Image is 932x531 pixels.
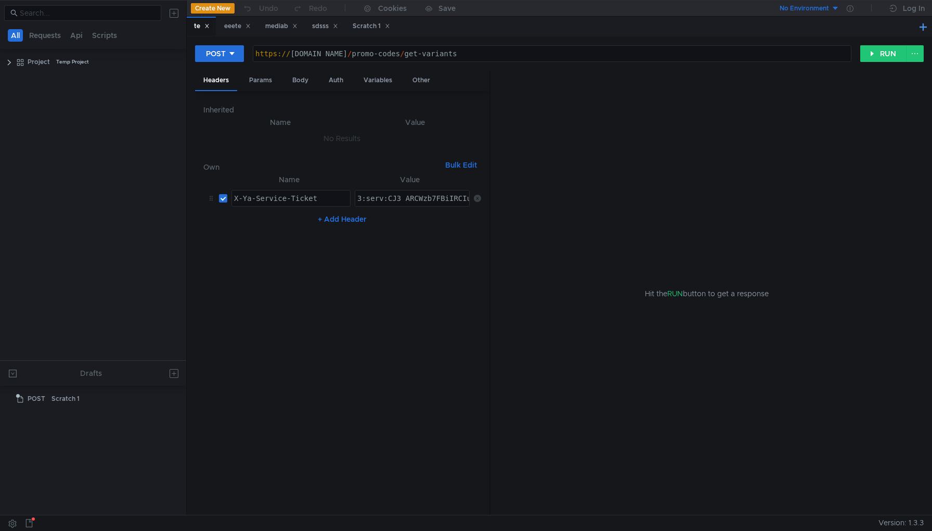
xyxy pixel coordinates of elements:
th: Name [227,173,351,186]
div: Variables [355,71,400,90]
div: sdsss [312,21,338,32]
span: POST [28,391,45,407]
th: Name [212,116,348,129]
th: Value [351,173,469,186]
div: Drafts [80,367,102,380]
div: eeete [224,21,251,32]
div: Project [28,54,50,70]
th: Value [349,116,481,129]
div: Log In [903,2,925,15]
div: mediab [265,21,297,32]
button: Redo [286,1,334,16]
h6: Inherited [203,104,481,116]
button: + Add Header [314,213,371,225]
button: All [8,29,23,42]
button: Undo [235,1,286,16]
div: Save [438,5,456,12]
div: POST [206,48,226,59]
h6: Own [203,161,441,173]
div: Scratch 1 [353,21,390,32]
div: Temp Project [56,54,89,70]
div: Other [404,71,438,90]
button: Scripts [89,29,120,42]
button: Bulk Edit [441,159,481,171]
input: Search... [20,7,155,19]
span: Hit the button to get a response [645,288,769,299]
button: Api [67,29,86,42]
nz-embed-empty: No Results [323,134,360,143]
span: RUN [667,289,683,298]
div: Auth [320,71,352,90]
div: No Environment [780,4,829,14]
div: Undo [259,2,278,15]
button: Requests [26,29,64,42]
button: POST [195,45,244,62]
button: RUN [860,45,907,62]
div: te [194,21,210,32]
button: Create New [191,3,235,14]
div: Redo [309,2,327,15]
div: Body [284,71,317,90]
div: Cookies [378,2,407,15]
div: Headers [195,71,237,91]
span: Version: 1.3.3 [878,515,924,530]
div: Params [241,71,280,90]
div: Scratch 1 [51,391,80,407]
